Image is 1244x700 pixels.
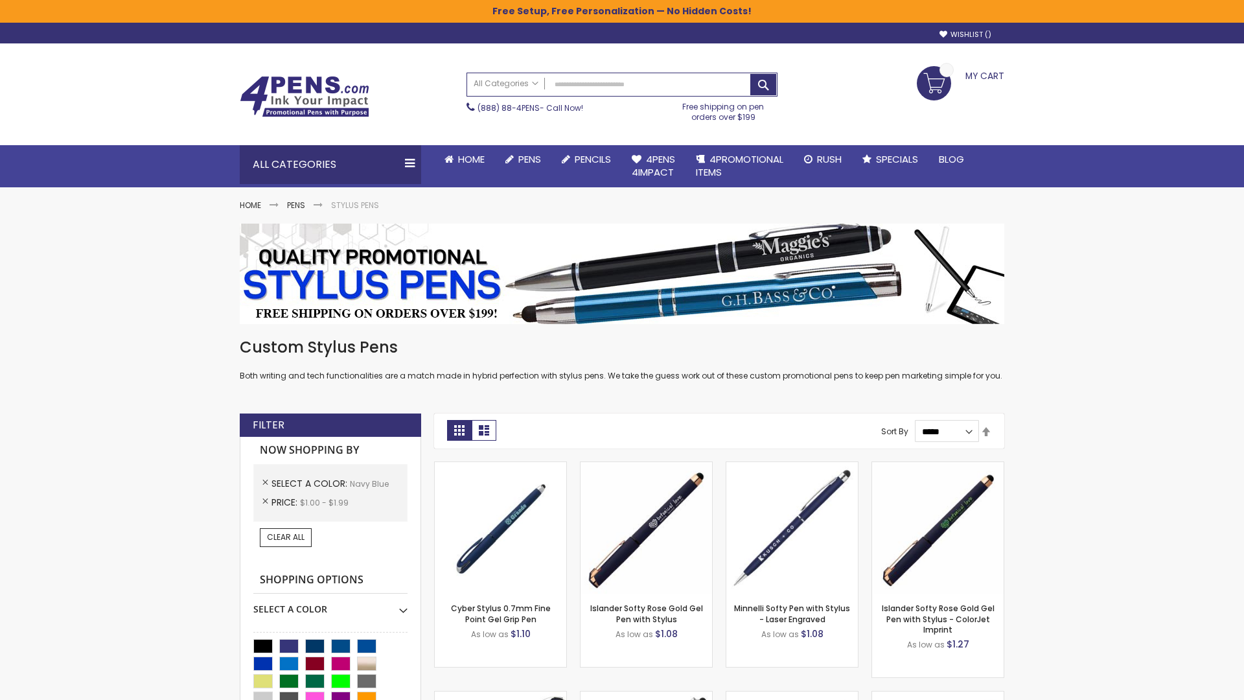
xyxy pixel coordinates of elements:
a: 4Pens4impact [621,145,685,187]
span: As low as [616,629,653,640]
span: Pencils [575,152,611,166]
span: 4Pens 4impact [632,152,675,179]
a: Islander Softy Rose Gold Gel Pen with Stylus - ColorJet Imprint [882,603,995,635]
span: $1.08 [801,627,824,640]
a: Islander Softy Rose Gold Gel Pen with Stylus [590,603,703,624]
a: Islander Softy Rose Gold Gel Pen with Stylus - ColorJet Imprint-Navy Blue [872,461,1004,472]
img: Cyber Stylus 0.7mm Fine Point Gel Grip Pen-Navy Blue [435,462,566,594]
span: Home [458,152,485,166]
strong: Filter [253,418,284,432]
h1: Custom Stylus Pens [240,337,1004,358]
strong: Now Shopping by [253,437,408,464]
a: (888) 88-4PENS [478,102,540,113]
label: Sort By [881,426,908,437]
a: Minnelli Softy Pen with Stylus - Laser Engraved-Navy Blue [726,461,858,472]
span: Select A Color [271,477,350,490]
a: Wishlist [939,30,991,40]
img: Islander Softy Rose Gold Gel Pen with Stylus - ColorJet Imprint-Navy Blue [872,462,1004,594]
strong: Grid [447,420,472,441]
img: Islander Softy Rose Gold Gel Pen with Stylus-Navy Blue [581,462,712,594]
span: $1.00 - $1.99 [300,497,349,508]
span: As low as [471,629,509,640]
a: 4PROMOTIONALITEMS [685,145,794,187]
span: Navy Blue [350,478,389,489]
a: Cyber Stylus 0.7mm Fine Point Gel Grip Pen-Navy Blue [435,461,566,472]
a: Specials [852,145,928,174]
div: Select A Color [253,594,408,616]
span: - Call Now! [478,102,583,113]
span: As low as [907,639,945,650]
span: Blog [939,152,964,166]
span: Pens [518,152,541,166]
a: Pencils [551,145,621,174]
span: $1.08 [655,627,678,640]
a: Islander Softy Rose Gold Gel Pen with Stylus-Navy Blue [581,461,712,472]
a: All Categories [467,73,545,95]
img: Stylus Pens [240,224,1004,324]
span: Rush [817,152,842,166]
div: All Categories [240,145,421,184]
a: Home [434,145,495,174]
span: All Categories [474,78,538,89]
a: Pens [287,200,305,211]
span: $1.10 [511,627,531,640]
div: Free shipping on pen orders over $199 [669,97,778,122]
strong: Stylus Pens [331,200,379,211]
a: Home [240,200,261,211]
a: Rush [794,145,852,174]
span: Clear All [267,531,305,542]
a: Minnelli Softy Pen with Stylus - Laser Engraved [734,603,850,624]
a: Blog [928,145,974,174]
img: Minnelli Softy Pen with Stylus - Laser Engraved-Navy Blue [726,462,858,594]
img: 4Pens Custom Pens and Promotional Products [240,76,369,117]
a: Cyber Stylus 0.7mm Fine Point Gel Grip Pen [451,603,551,624]
span: Price [271,496,300,509]
span: As low as [761,629,799,640]
a: Pens [495,145,551,174]
strong: Shopping Options [253,566,408,594]
span: $1.27 [947,638,969,651]
a: Clear All [260,528,312,546]
div: Both writing and tech functionalities are a match made in hybrid perfection with stylus pens. We ... [240,337,1004,382]
span: 4PROMOTIONAL ITEMS [696,152,783,179]
span: Specials [876,152,918,166]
